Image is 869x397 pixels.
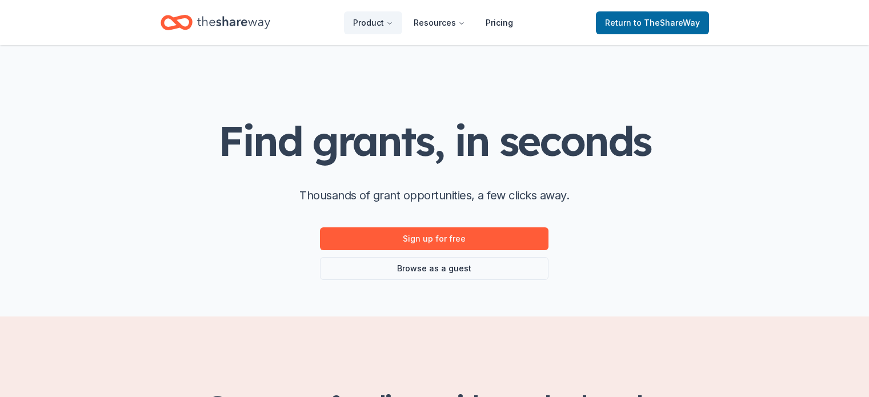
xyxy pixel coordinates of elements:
[320,227,548,250] a: Sign up for free
[476,11,522,34] a: Pricing
[320,257,548,280] a: Browse as a guest
[634,18,700,27] span: to TheShareWay
[405,11,474,34] button: Resources
[161,9,270,36] a: Home
[299,186,569,204] p: Thousands of grant opportunities, a few clicks away.
[596,11,709,34] a: Returnto TheShareWay
[218,118,650,163] h1: Find grants, in seconds
[344,11,402,34] button: Product
[344,9,522,36] nav: Main
[605,16,700,30] span: Return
